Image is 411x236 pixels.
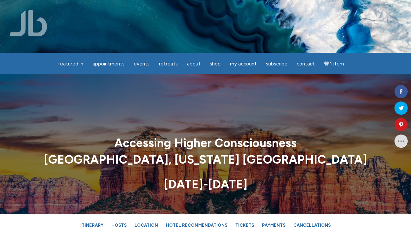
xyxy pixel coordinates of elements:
span: Subscribe [266,61,287,67]
a: About [183,58,205,70]
a: Tickets [232,219,257,231]
a: Cancellations [290,219,334,231]
span: About [187,61,201,67]
a: Subscribe [262,58,291,70]
a: Shop [206,58,225,70]
a: Cart1 item [320,57,348,70]
img: Jamie Butler. The Everyday Medium [10,10,47,36]
span: Events [134,61,150,67]
span: Shop [210,61,221,67]
a: Retreats [155,58,182,70]
strong: [GEOGRAPHIC_DATA], [US_STATE] [GEOGRAPHIC_DATA] [44,153,367,167]
a: My Account [226,58,261,70]
a: Events [130,58,154,70]
span: featured in [58,61,83,67]
a: Appointments [89,58,129,70]
span: Shares [397,80,408,84]
span: My Account [230,61,257,67]
strong: Accessing Higher Consciousness [114,136,297,150]
span: Retreats [159,61,178,67]
a: Hotel Recommendations [163,219,231,231]
span: Contact [297,61,315,67]
a: Itinerary [77,219,107,231]
i: Cart [324,61,330,67]
span: Appointments [93,61,125,67]
a: Hosts [108,219,130,231]
strong: [DATE]-[DATE] [164,177,247,191]
a: Location [131,219,161,231]
span: 1 item [330,61,344,66]
a: Contact [293,58,319,70]
a: featured in [54,58,87,70]
a: Payments [259,219,289,231]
